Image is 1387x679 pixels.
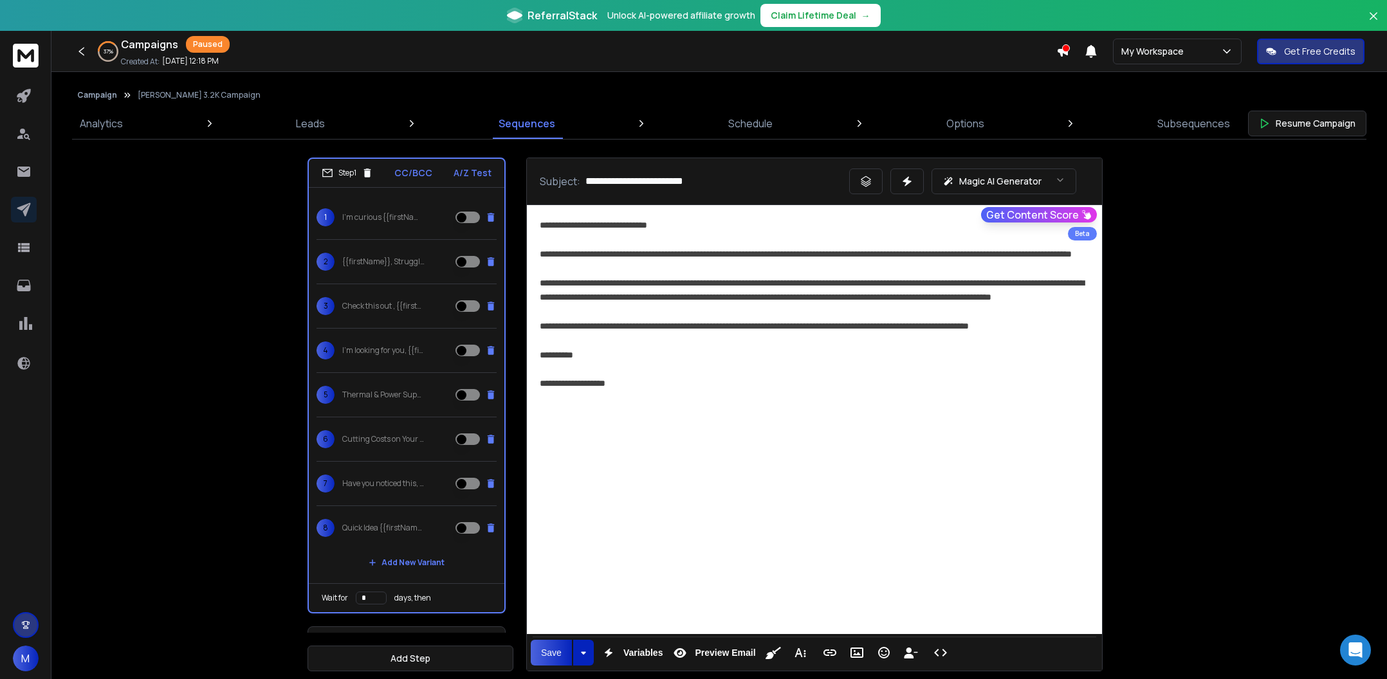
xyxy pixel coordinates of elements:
[1068,227,1097,240] div: Beta
[845,640,869,665] button: Insert Image (Ctrl+P)
[317,475,335,493] span: 7
[596,640,666,665] button: Variables
[394,167,432,179] p: CC/BCC
[317,253,335,271] span: 2
[1365,8,1382,39] button: Close banner
[818,640,842,665] button: Insert Link (Ctrl+K)
[288,108,333,139] a: Leads
[322,167,373,179] div: Step 1
[317,297,335,315] span: 3
[1248,111,1366,136] button: Resume Campaign
[621,647,666,658] span: Variables
[1157,116,1230,131] p: Subsequences
[939,108,992,139] a: Options
[317,430,335,448] span: 6
[342,478,425,489] p: Have you noticed this, {{firstName}}?
[104,48,113,55] p: 37 %
[138,90,261,100] p: [PERSON_NAME] 3.2K Campaign
[531,640,572,665] button: Save
[607,9,755,22] p: Unlock AI-powered affiliate growth
[668,640,758,665] button: Preview Email
[317,341,335,359] span: 4
[186,36,230,53] div: Paused
[1257,39,1364,64] button: Get Free Credits
[121,57,160,67] p: Created At:
[491,108,563,139] a: Sequences
[342,390,425,400] p: Thermal & Power Support
[761,640,785,665] button: Clean HTML
[72,108,131,139] a: Analytics
[721,108,780,139] a: Schedule
[454,167,491,179] p: A/Z Test
[981,207,1097,222] button: Get Content Score
[788,640,813,665] button: More Text
[1150,108,1238,139] a: Subsequences
[1284,45,1355,58] p: Get Free Credits
[899,640,923,665] button: Insert Unsubscribe Link
[342,212,425,222] p: I'm curious {{firstName}}
[872,640,896,665] button: Emoticons
[80,116,123,131] p: Analytics
[13,646,39,671] button: M
[959,175,1042,188] p: Magic AI Generator
[528,8,597,23] span: ReferralStack
[540,174,580,189] p: Subject:
[342,523,425,533] p: Quick Idea {{firstName}}
[760,4,881,27] button: Claim Lifetime Deal→
[342,257,425,267] p: {{firstName}}, Struggling with Power/Thermal Specs?
[342,345,425,356] p: I'm looking for you, {{firstName}}
[296,116,325,131] p: Leads
[394,593,431,603] p: days, then
[928,640,953,665] button: Code View
[932,168,1076,194] button: Magic AI Generator
[342,434,425,444] p: Cutting Costs on Your Thermal Strategy
[317,386,335,404] span: 5
[728,116,773,131] p: Schedule
[1121,45,1189,58] p: My Workspace
[1340,635,1371,665] div: Open Intercom Messenger
[358,550,455,575] button: Add New Variant
[308,158,506,613] li: Step1CC/BCCA/Z Test1I'm curious {{firstName}}2{{firstName}}, Struggling with Power/Thermal Specs?...
[322,593,348,603] p: Wait for
[342,301,425,311] p: Check this out , {{firstName}}
[77,90,117,100] button: Campaign
[692,647,758,658] span: Preview Email
[162,56,219,66] p: [DATE] 12:18 PM
[861,9,870,22] span: →
[308,646,513,671] button: Add Step
[499,116,555,131] p: Sequences
[946,116,984,131] p: Options
[317,519,335,537] span: 8
[121,37,178,52] h1: Campaigns
[317,208,335,226] span: 1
